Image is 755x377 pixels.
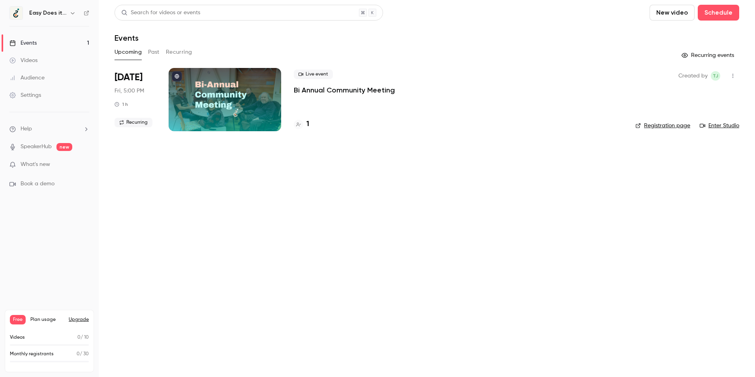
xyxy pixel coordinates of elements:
span: TJ [713,71,718,81]
span: Help [21,125,32,133]
span: Created by [678,71,708,81]
span: Book a demo [21,180,54,188]
span: Trevor Jacobson [711,71,720,81]
button: Past [148,46,160,58]
a: Registration page [635,122,690,130]
p: / 30 [77,351,89,358]
span: 0 [77,335,81,340]
h4: 1 [306,119,309,130]
span: Plan usage [30,317,64,323]
div: Videos [9,57,38,64]
div: Oct 17 Fri, 5:00 PM (America/Los Angeles) [115,68,156,131]
p: Videos [10,334,25,341]
span: Live event [294,70,333,79]
button: Recurring [166,46,192,58]
button: New video [650,5,695,21]
a: SpeakerHub [21,143,52,151]
img: Easy Does it Emergency Services [10,7,23,19]
div: Audience [9,74,45,82]
div: Settings [9,91,41,99]
span: What's new [21,160,50,169]
button: Recurring events [678,49,739,62]
a: 1 [294,119,309,130]
div: Events [9,39,37,47]
button: Schedule [698,5,739,21]
span: Fri, 5:00 PM [115,87,144,95]
div: Search for videos or events [121,9,200,17]
span: new [56,143,72,151]
button: Upcoming [115,46,142,58]
h1: Events [115,33,139,43]
span: 0 [77,352,80,356]
span: Free [10,315,26,324]
a: Enter Studio [700,122,739,130]
iframe: Noticeable Trigger [80,161,89,168]
a: Bi Annual Community Meeting [294,85,395,95]
p: / 10 [77,334,89,341]
li: help-dropdown-opener [9,125,89,133]
span: Recurring [115,118,152,127]
button: Upgrade [69,317,89,323]
h6: Easy Does it Emergency Services [29,9,66,17]
div: 1 h [115,101,128,107]
p: Monthly registrants [10,351,54,358]
span: [DATE] [115,71,143,84]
